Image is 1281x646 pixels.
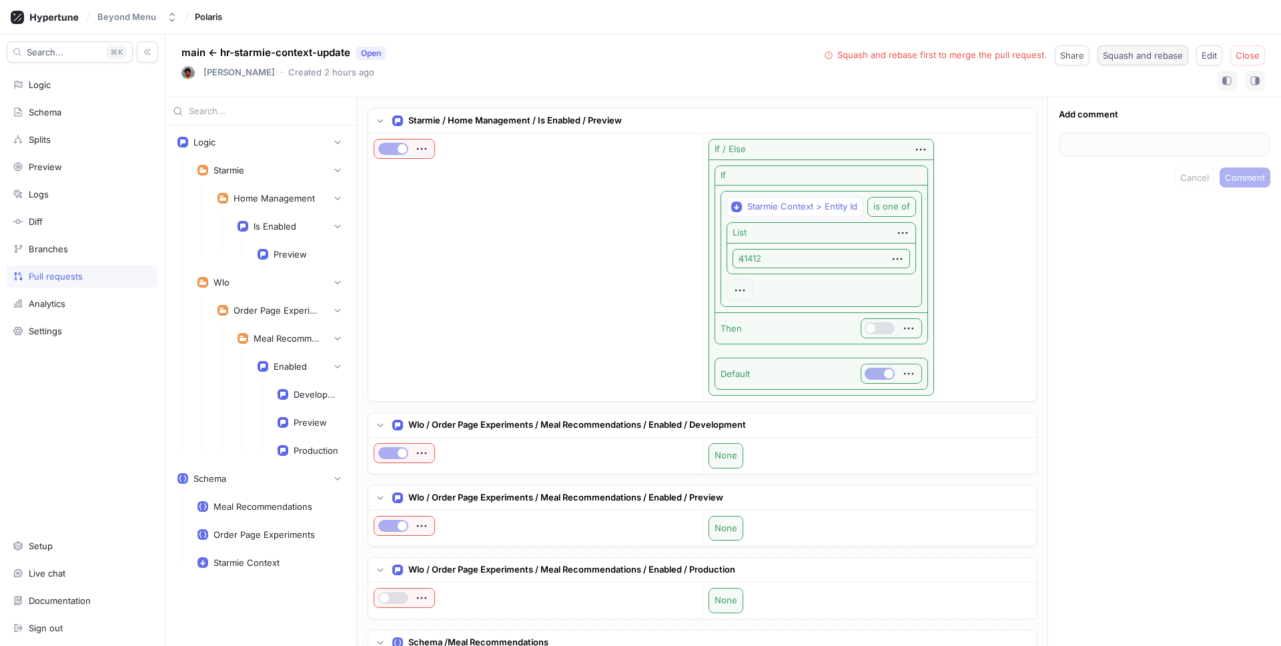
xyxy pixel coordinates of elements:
[1180,174,1209,182] span: Cancel
[29,107,61,117] div: Schema
[29,134,51,145] div: Splits
[181,45,386,61] p: main ← hr-starmie-context-update
[1196,45,1222,65] button: Edit
[1225,174,1265,182] span: Comment
[1060,51,1084,59] span: Share
[29,244,68,254] div: Branches
[7,41,133,63] button: Search...K
[408,418,746,432] p: Wlo / Order Page Experiments / Meal Recommendations / Enabled / Development
[234,305,320,316] div: Order Page Experiments
[213,165,244,176] div: Starmie
[29,298,65,309] div: Analytics
[1103,51,1183,59] span: Squash and rebase
[709,517,743,541] div: None
[747,201,857,212] div: Starmie Context > Entity Id
[213,277,230,288] div: Wlo
[727,197,863,217] button: Starmie Context > Entity Id
[408,114,622,127] p: Starmie / Home Management / Is Enabled / Preview
[92,6,183,28] button: Beyond Menu
[29,595,91,606] div: Documentation
[189,105,349,118] input: Search...
[837,49,1047,62] div: Squash and rebase first to merge the pull request.
[709,444,743,468] div: None
[721,322,742,336] p: Then
[29,79,51,90] div: Logic
[715,143,746,156] div: If / Else
[274,249,307,260] div: Preview
[29,161,62,172] div: Preview
[709,589,743,613] div: None
[29,623,63,633] div: Sign out
[1230,45,1265,65] button: Close
[721,169,726,182] p: If
[106,45,127,59] div: K
[193,137,216,147] div: Logic
[288,66,374,79] p: Created 2 hours ago
[873,203,910,211] div: is one of
[361,47,381,59] div: Open
[29,326,62,336] div: Settings
[1202,51,1217,59] span: Edit
[181,66,195,79] img: User
[254,221,296,232] div: Is Enabled
[1220,168,1270,188] button: Comment
[27,48,63,56] span: Search...
[29,271,83,282] div: Pull requests
[234,193,315,204] div: Home Management
[408,563,735,577] p: Wlo / Order Page Experiments / Meal Recommendations / Enabled / Production
[721,368,750,381] p: Default
[1059,108,1270,121] p: Add comment
[1236,51,1260,59] span: Close
[733,226,747,240] div: List
[1098,45,1188,65] button: Squash and rebase
[29,541,53,551] div: Setup
[294,417,327,428] div: Preview
[733,249,910,269] input: Enter number here
[203,66,275,79] p: [PERSON_NAME]
[1055,45,1090,65] button: Share
[193,473,226,484] div: Schema
[408,491,723,505] p: Wlo / Order Page Experiments / Meal Recommendations / Enabled / Preview
[254,333,320,344] div: Meal Recommendations
[213,529,315,540] div: Order Page Experiments
[7,589,158,612] a: Documentation
[29,568,65,579] div: Live chat
[280,66,283,79] p: ‧
[29,216,43,227] div: Diff
[213,557,280,568] div: Starmie Context
[294,445,338,456] div: Production
[213,501,312,512] div: Meal Recommendations
[29,189,49,200] div: Logs
[294,389,339,400] div: Development
[274,361,307,372] div: Enabled
[97,11,156,23] div: Beyond Menu
[1175,168,1214,188] button: Cancel
[195,12,222,21] span: Polaris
